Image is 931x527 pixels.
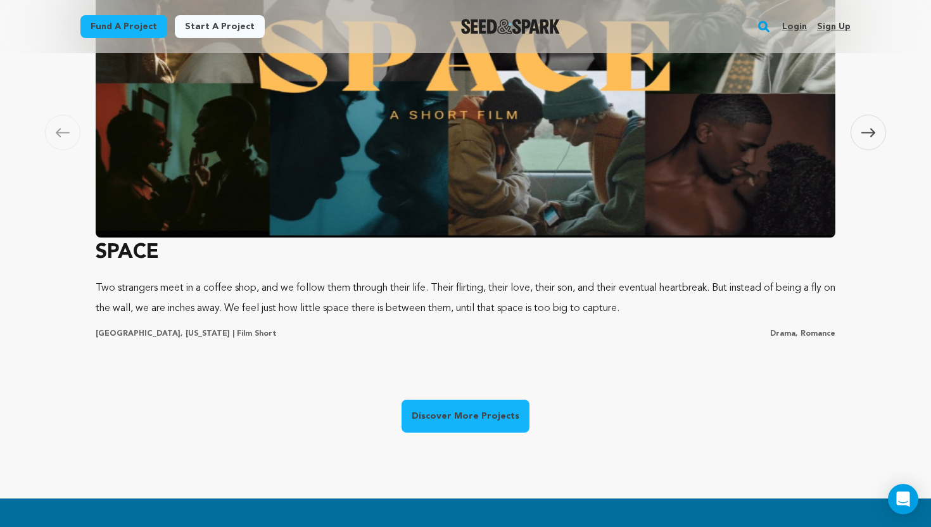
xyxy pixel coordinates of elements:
div: Open Intercom Messenger [888,484,918,514]
p: Two strangers meet in a coffee shop, and we follow them through their life. Their flirting, their... [96,278,835,319]
a: Fund a project [80,15,167,38]
span: [GEOGRAPHIC_DATA], [US_STATE] | [96,330,234,338]
p: Drama, Romance [770,329,835,339]
a: Sign up [817,16,851,37]
h3: SPACE [96,238,835,268]
a: Start a project [175,15,265,38]
span: Film Short [237,330,277,338]
img: Seed&Spark Logo Dark Mode [461,19,560,34]
a: Discover More Projects [402,400,529,433]
a: Seed&Spark Homepage [461,19,560,34]
a: Login [782,16,807,37]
